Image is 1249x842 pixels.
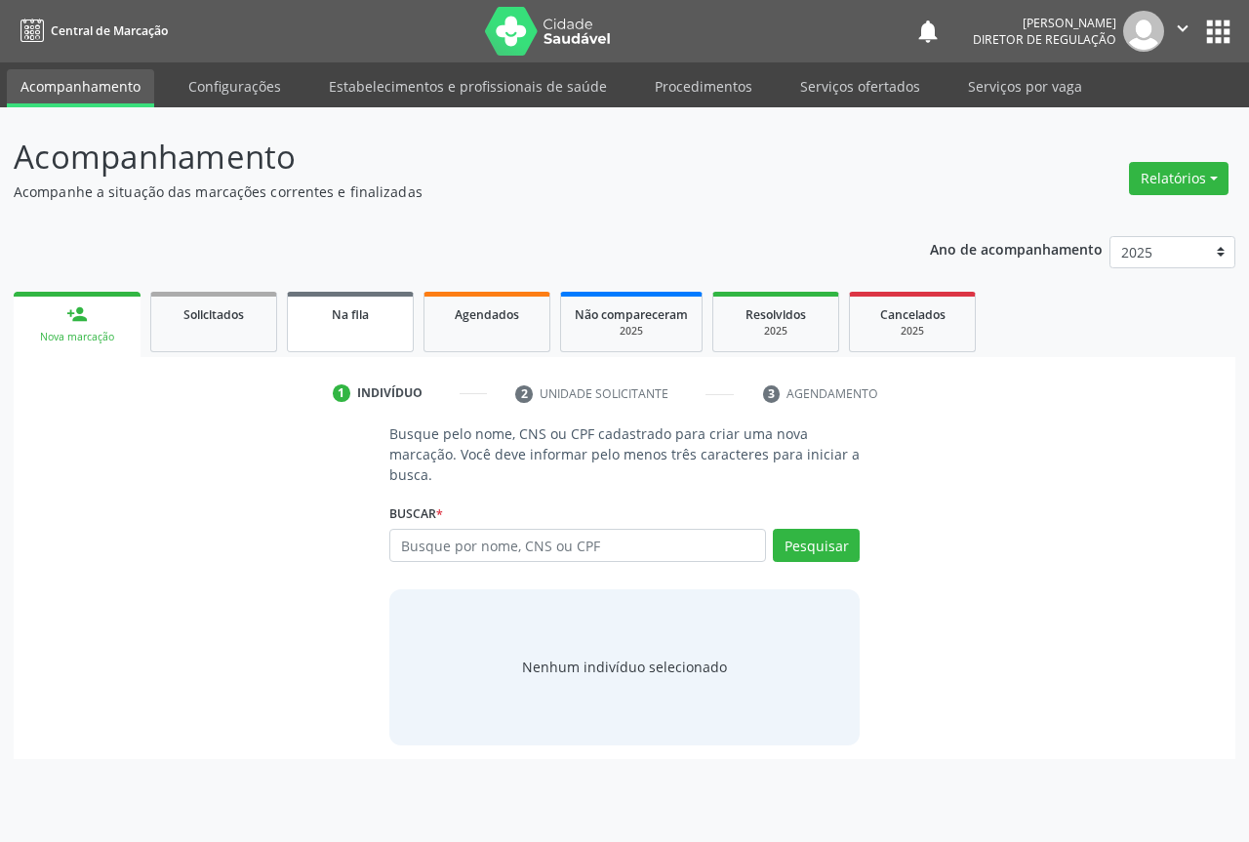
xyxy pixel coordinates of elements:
a: Acompanhamento [7,69,154,107]
div: Nova marcação [27,330,127,344]
span: Agendados [455,306,519,323]
span: Na fila [332,306,369,323]
div: Indivíduo [357,384,423,402]
span: Cancelados [880,306,946,323]
p: Acompanhe a situação das marcações correntes e finalizadas [14,181,868,202]
div: 2025 [575,324,688,339]
a: Serviços por vaga [954,69,1096,103]
button: apps [1201,15,1235,49]
span: Não compareceram [575,306,688,323]
div: 1 [333,384,350,402]
button: notifications [914,18,942,45]
span: Solicitados [183,306,244,323]
div: 2025 [727,324,825,339]
img: img [1123,11,1164,52]
button: Pesquisar [773,529,860,562]
div: [PERSON_NAME] [973,15,1116,31]
a: Configurações [175,69,295,103]
p: Acompanhamento [14,133,868,181]
button: Relatórios [1129,162,1229,195]
div: person_add [66,303,88,325]
span: Diretor de regulação [973,31,1116,48]
button:  [1164,11,1201,52]
a: Procedimentos [641,69,766,103]
a: Serviços ofertados [786,69,934,103]
p: Ano de acompanhamento [930,236,1103,261]
a: Central de Marcação [14,15,168,47]
label: Buscar [389,499,443,529]
span: Resolvidos [745,306,806,323]
span: Central de Marcação [51,22,168,39]
i:  [1172,18,1193,39]
a: Estabelecimentos e profissionais de saúde [315,69,621,103]
input: Busque por nome, CNS ou CPF [389,529,766,562]
div: Nenhum indivíduo selecionado [522,657,727,677]
div: 2025 [864,324,961,339]
p: Busque pelo nome, CNS ou CPF cadastrado para criar uma nova marcação. Você deve informar pelo men... [389,423,860,485]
